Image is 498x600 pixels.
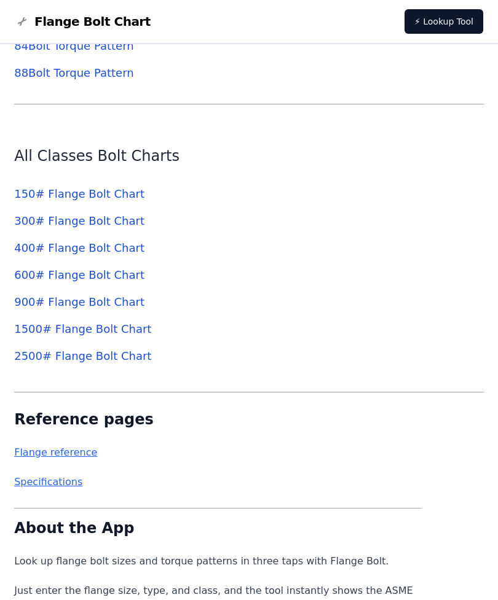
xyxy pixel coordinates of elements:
a: 300# Flange Bolt Chart [14,214,144,227]
a: 2500# Flange Bolt Chart [14,349,151,362]
a: ⚡ Lookup Tool [405,9,483,34]
a: 150# Flange Bolt Chart [14,187,144,200]
a: 600# Flange Bolt Chart [14,268,144,281]
a: Flange Bolt Chart LogoFlange Bolt Chart [15,13,151,30]
h2: About the App [14,518,421,538]
h2: Reference pages [14,410,421,429]
a: Flange reference [14,446,97,458]
a: 88Bolt Torque Pattern [14,66,133,79]
a: Specifications [14,476,82,488]
span: Flange Bolt Chart [34,13,151,30]
a: 1500# Flange Bolt Chart [14,322,151,335]
a: 900# Flange Bolt Chart [14,295,144,308]
a: All Classes Bolt Charts [14,147,180,165]
a: 84Bolt Torque Pattern [14,39,133,52]
a: 400# Flange Bolt Chart [14,241,144,254]
p: Look up flange bolt sizes and torque patterns in three taps with Flange Bolt. [14,553,421,570]
img: Flange Bolt Chart Logo [15,14,30,29]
